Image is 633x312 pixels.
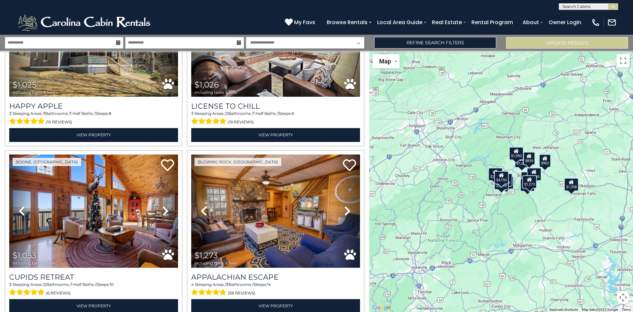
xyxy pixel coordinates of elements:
[9,273,178,282] a: Cupids Retreat
[550,307,578,312] button: Keyboard shortcuts
[509,147,524,160] div: $1,390
[520,178,535,191] div: $1,025
[13,80,37,89] span: $1,025
[429,17,465,28] a: Real Estate
[71,282,96,287] span: 1 Half Baths /
[527,167,541,181] div: $1,830
[228,289,255,297] span: (58 reviews)
[468,17,516,28] a: Rental Program
[591,18,600,27] img: phone-regular-white.png
[371,303,393,312] a: Open this area in Google Maps (opens a new window)
[226,282,228,287] span: 3
[13,90,55,94] span: including taxes & fees
[253,111,278,116] span: 1 Half Baths /
[523,152,535,165] div: $839
[9,111,12,116] span: 3
[191,155,360,268] img: thumbnail_163268560.jpeg
[374,17,426,28] a: Local Area Guide
[607,18,617,27] img: mail-regular-white.png
[109,111,111,116] span: 8
[545,17,585,28] a: Owner Login
[379,58,391,65] span: Map
[323,17,371,28] a: Browse Rentals
[343,158,356,173] a: Add to favorites
[195,90,237,94] span: including taxes & fees
[9,282,178,297] div: Sleeping Areas / Bathrooms / Sleeps:
[515,155,529,168] div: $1,053
[191,102,360,111] a: License to Chill
[191,282,360,297] div: Sleeping Areas / Bathrooms / Sleeps:
[46,118,72,126] span: (10 reviews)
[13,158,81,166] a: Boone, [GEOGRAPHIC_DATA]
[195,251,218,260] span: $1,273
[195,261,237,265] span: including taxes & fees
[292,111,294,116] span: 6
[161,158,174,173] a: Add to favorites
[539,154,551,167] div: $902
[522,175,537,189] div: $1,273
[191,111,360,126] div: Sleeping Areas / Bathrooms / Sleeps:
[519,17,542,28] a: About
[191,128,360,142] a: View Property
[13,261,55,265] span: including taxes & fees
[371,303,393,312] img: Google
[44,111,45,116] span: 1
[617,54,630,67] button: Toggle fullscreen view
[191,273,360,282] a: Appalachian Escape
[191,111,194,116] span: 3
[9,111,178,126] div: Sleeping Areas / Bathrooms / Sleeps:
[506,37,628,49] button: Update Results
[294,18,315,26] span: My Favs
[9,102,178,111] a: Happy Apple
[9,282,12,287] span: 3
[622,308,631,311] a: Terms (opens in new tab)
[373,54,400,68] button: Change map style
[46,289,71,297] span: (6 reviews)
[191,282,194,287] span: 4
[564,178,579,191] div: $1,338
[16,13,153,32] img: White-1-2.png
[488,167,503,181] div: $2,034
[9,128,178,142] a: View Property
[494,177,509,190] div: $2,749
[285,18,317,27] a: My Favs
[494,171,509,184] div: $4,193
[374,37,496,49] a: Refine Search Filters
[267,282,271,287] span: 14
[582,308,618,311] span: Map data ©2025 Google
[110,282,114,287] span: 10
[195,158,281,166] a: Blowing Rock, [GEOGRAPHIC_DATA]
[228,118,254,126] span: (19 reviews)
[195,80,219,89] span: $1,026
[44,282,46,287] span: 2
[70,111,95,116] span: 1 Half Baths /
[617,291,630,304] button: Map camera controls
[226,111,228,116] span: 2
[9,155,178,268] img: thumbnail_163281209.jpeg
[13,251,37,260] span: $1,053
